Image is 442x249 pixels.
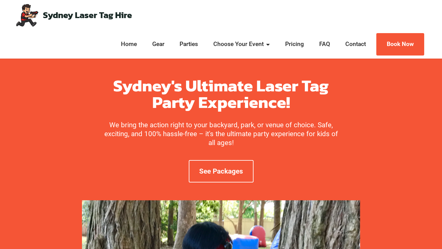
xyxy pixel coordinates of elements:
img: Mobile Laser Tag Parties Sydney [15,3,39,27]
a: Home [119,40,139,49]
a: FAQ [317,40,332,49]
p: We bring the action right to your backyard, park, or venue of choice. Safe, exciting, and 100% ha... [103,121,339,147]
a: Sydney Laser Tag Hire [43,11,132,20]
a: Choose Your Event [212,40,272,49]
a: Pricing [283,40,306,49]
a: Parties [178,40,200,49]
strong: Sydney's Ultimate Laser Tag Party Experience! [113,73,329,114]
a: See Packages [189,160,254,182]
a: Gear [150,40,166,49]
a: Contact [343,40,368,49]
a: Book Now [376,33,424,56]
